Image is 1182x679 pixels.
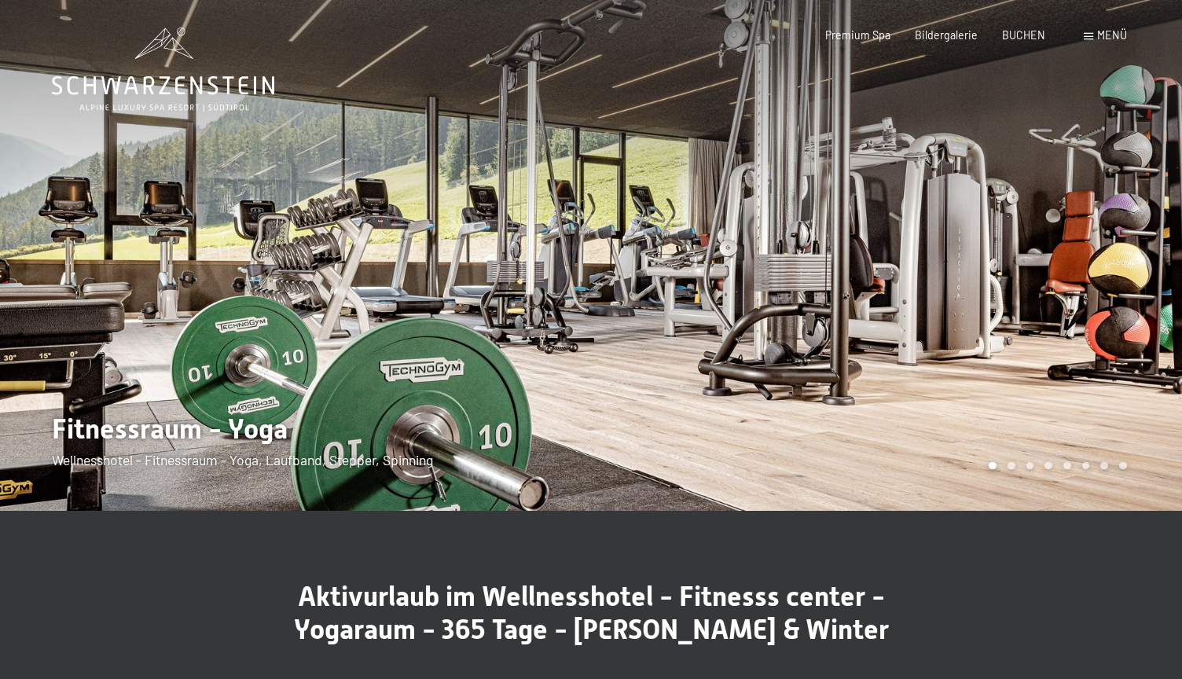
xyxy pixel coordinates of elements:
a: Premium Spa [825,28,890,42]
a: BUCHEN [1002,28,1045,42]
div: Carousel Page 6 [1082,462,1090,470]
div: Carousel Page 4 [1044,462,1052,470]
span: Menü [1097,28,1127,42]
div: Carousel Page 7 [1100,462,1108,470]
div: Carousel Page 1 (Current Slide) [989,462,997,470]
div: Carousel Page 5 [1063,462,1071,470]
span: Aktivurlaub im Wellnesshotel - Fitnesss center - Yogaraum - 365 Tage - [PERSON_NAME] & Winter [294,580,889,645]
a: Bildergalerie [915,28,978,42]
div: Carousel Page 8 [1119,462,1127,470]
div: Carousel Page 3 [1026,462,1034,470]
div: Carousel Pagination [983,462,1126,470]
div: Carousel Page 2 [1008,462,1015,470]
